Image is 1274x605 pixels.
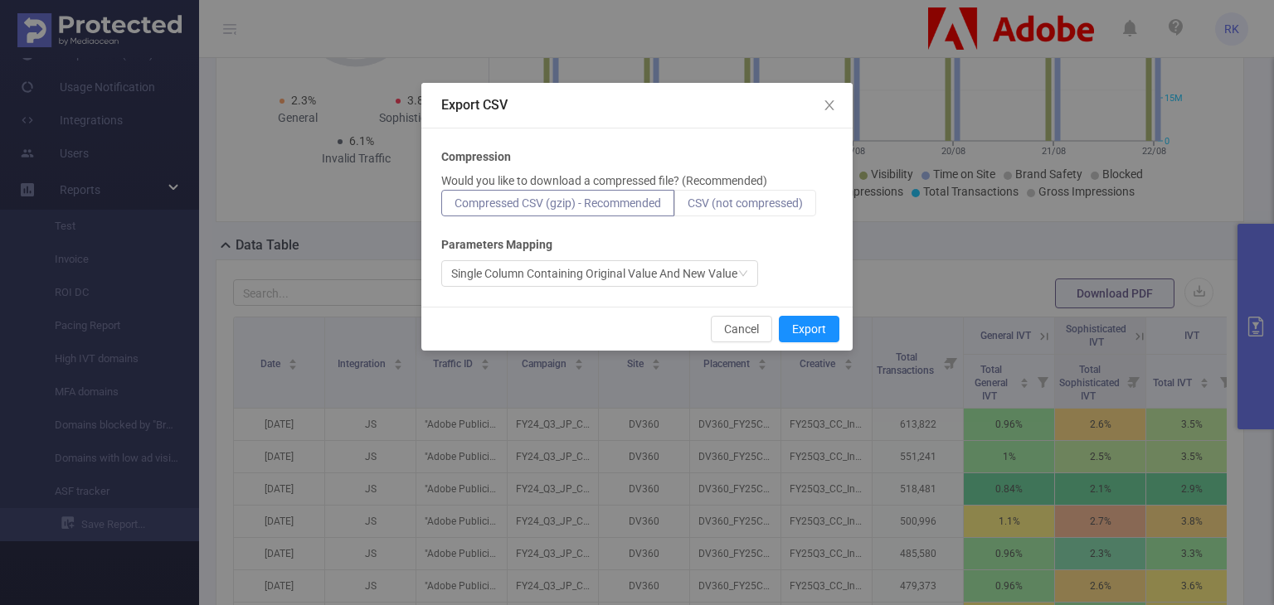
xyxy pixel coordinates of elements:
[711,316,772,342] button: Cancel
[738,269,748,280] i: icon: down
[779,316,839,342] button: Export
[441,148,511,166] b: Compression
[823,99,836,112] i: icon: close
[441,96,833,114] div: Export CSV
[806,83,853,129] button: Close
[451,261,737,286] div: Single Column Containing Original Value And New Value
[441,172,767,190] p: Would you like to download a compressed file? (Recommended)
[688,196,803,210] span: CSV (not compressed)
[455,196,661,210] span: Compressed CSV (gzip) - Recommended
[441,236,552,254] b: Parameters Mapping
